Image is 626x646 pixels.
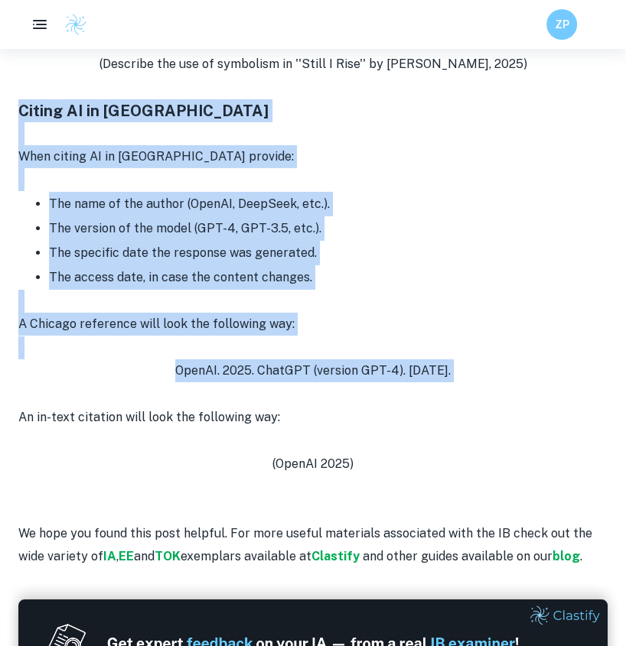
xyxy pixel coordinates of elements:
a: IA [103,549,116,563]
a: Clastify logo [55,13,87,36]
p: OpenAI. 2025. ChatGPT (version GPT-4). [DATE]. [18,359,608,382]
h3: Citing AI in [GEOGRAPHIC_DATA] [18,99,608,122]
p: When citing AI in [GEOGRAPHIC_DATA] provide: [18,145,608,168]
p: An in-text citation will look the following way: [18,406,608,429]
a: Clastify [311,549,363,563]
li: The specific date the response was generated. [49,241,608,265]
p: We hope you found this post helpful. For more useful materials associated with the IB check out t... [18,522,608,569]
strong: Clastify [311,549,360,563]
p: (OpenAI 2025) [18,453,608,476]
a: TOK [155,549,181,563]
a: EE [119,549,134,563]
img: Clastify logo [64,13,87,36]
a: blog [553,549,580,563]
button: ZP [546,9,577,40]
li: The access date, in case the content changes. [49,265,608,290]
li: The name of the author (OpenAI, DeepSeek, etc.). [49,192,608,216]
li: The version of the model (GPT-4, GPT-3.5, etc.). [49,216,608,241]
h6: ZP [553,16,571,33]
p: A Chicago reference will look the following way: [18,313,608,336]
p: (Describe the use of symbolism in ''Still I Rise'' by [PERSON_NAME], 2025) [18,53,608,76]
